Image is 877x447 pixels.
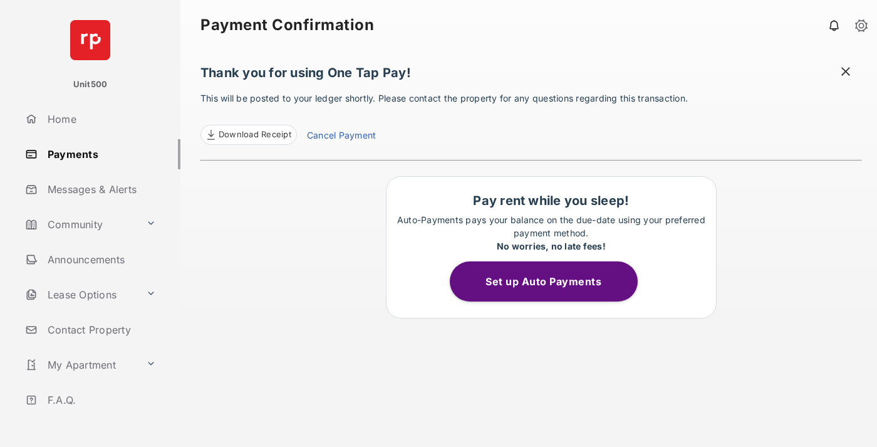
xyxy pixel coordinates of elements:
button: Set up Auto Payments [450,261,638,302]
img: svg+xml;base64,PHN2ZyB4bWxucz0iaHR0cDovL3d3dy53My5vcmcvMjAwMC9zdmciIHdpZHRoPSI2NCIgaGVpZ2h0PSI2NC... [70,20,110,60]
a: Home [20,104,180,134]
p: Auto-Payments pays your balance on the due-date using your preferred payment method. [393,213,710,253]
a: Messages & Alerts [20,174,180,204]
strong: Payment Confirmation [200,18,374,33]
a: Set up Auto Payments [450,275,653,288]
a: Cancel Payment [307,129,376,145]
a: Lease Options [20,280,141,310]
p: Unit500 [73,78,108,91]
a: Contact Property [20,315,180,345]
span: Download Receipt [219,129,291,141]
a: F.A.Q. [20,385,180,415]
a: Download Receipt [200,125,297,145]
p: This will be posted to your ledger shortly. Please contact the property for any questions regardi... [200,92,862,145]
a: Payments [20,139,180,169]
a: Announcements [20,245,180,275]
a: My Apartment [20,350,141,380]
div: No worries, no late fees! [393,239,710,253]
h1: Pay rent while you sleep! [393,193,710,208]
h1: Thank you for using One Tap Pay! [200,65,862,87]
a: Community [20,209,141,239]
